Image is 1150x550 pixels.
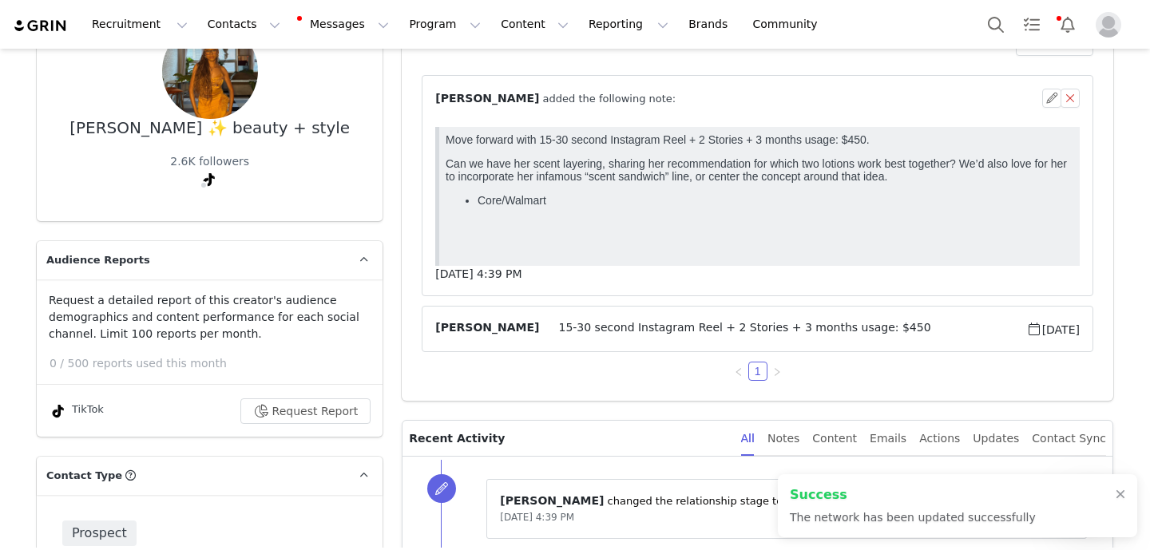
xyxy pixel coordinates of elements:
p: The network has been updated successfully [790,509,1036,526]
div: Updates [973,421,1019,457]
div: Emails [870,421,906,457]
span: [PERSON_NAME] [435,92,539,105]
div: [PERSON_NAME] ✨ beauty + style [69,119,350,137]
button: Profile [1086,12,1137,38]
p: Core/Walmart [38,80,544,93]
span: Contact Type [46,468,122,484]
div: Notes [767,421,799,457]
button: Request Report [240,398,371,424]
a: Community [744,6,835,42]
p: Move forward with 15-30 second Instagram Reel + 2 Stories + 3 months usage: $450. [6,6,634,19]
span: ⁨ ⁩ added the following note: [435,90,676,107]
div: TikTok [49,402,104,421]
span: [DATE] [1026,319,1080,338]
p: Can we have her scent layering, sharing her recommendation for which two lotions work best togeth... [6,30,634,56]
span: [DATE] 4:39 PM [500,512,574,523]
div: 2.6K followers [170,153,249,170]
p: Recent Activity [409,421,728,456]
img: grin logo [13,18,69,34]
button: Contacts [198,6,290,42]
span: [PERSON_NAME] [500,494,604,507]
p: Core/Walmart [38,67,634,80]
span: Audience Reports [46,252,150,268]
h2: Success [790,485,1036,504]
i: icon: left [734,367,744,377]
div: All [741,421,755,457]
button: Program [399,6,490,42]
button: Search [978,6,1013,42]
button: Reporting [579,6,678,42]
p: Can we have her scent layering, sharing her recommendation for which two lotions work best togeth... [6,30,544,69]
span: [PERSON_NAME] [435,319,539,338]
span: [DATE] 4:39 PM [435,267,521,280]
div: Contact Sync [1032,421,1106,457]
button: Notifications [1050,6,1085,42]
p: ⁨ ⁩ changed the ⁨relationship⁩ stage to ⁨ ⁩. [500,493,1073,509]
img: d5e1ca60-db0a-49eb-937e-3d3594ee70b6.jpg [162,23,258,119]
p: 15-30 second Instagram Reel + 2 Stories + 3 months usage: $450 [6,6,544,19]
button: Recruitment [82,6,197,42]
span: 15-30 second Instagram Reel + 2 Stories + 3 months usage: $450 [539,319,1025,338]
p: Move forward with 15-30 second Instagram Reel + 2 Stories + 3 months usage: $450. [6,6,544,19]
li: Previous Page [729,362,748,381]
img: placeholder-profile.jpg [1096,12,1121,38]
a: Brands [679,6,742,42]
a: Tasks [1014,6,1049,42]
span: Prospect [62,520,137,546]
p: 0 / 500 reports used this month [50,355,383,372]
button: Messages [291,6,399,42]
li: 1 [748,362,767,381]
div: Content [812,421,857,457]
i: icon: right [772,367,782,377]
div: Actions [919,421,960,457]
a: 1 [749,362,767,380]
button: Content [491,6,578,42]
li: Next Page [767,362,787,381]
p: Request a detailed report of this creator's audience demographics and content performance for eac... [49,292,371,342]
